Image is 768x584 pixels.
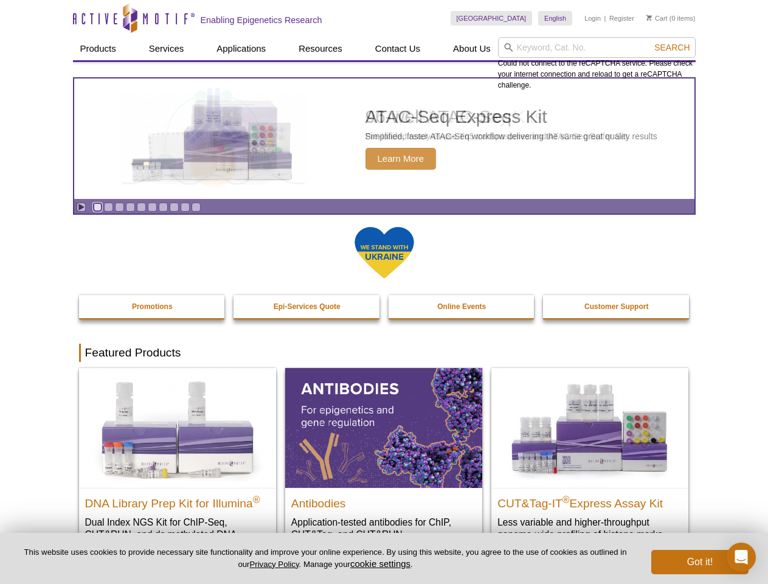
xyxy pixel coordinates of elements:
a: Go to slide 8 [170,203,179,212]
article: ATAC-Seq Express Kit [74,78,694,199]
a: Go to slide 1 [93,203,102,212]
p: Simplified, faster ATAC-Seq workflow delivering the same great quality results [365,131,657,142]
a: Services [142,37,192,60]
a: Cart [646,14,668,23]
a: [GEOGRAPHIC_DATA] [451,11,533,26]
a: ATAC-Seq Express Kit ATAC-Seq Express Kit Simplified, faster ATAC-Seq workflow delivering the sam... [74,78,694,199]
a: Products [73,37,123,60]
strong: Epi-Services Quote [274,302,341,311]
sup: ® [253,494,260,504]
a: Go to slide 5 [137,203,146,212]
a: All Antibodies Antibodies Application-tested antibodies for ChIP, CUT&Tag, and CUT&RUN. [285,368,482,552]
p: Less variable and higher-throughput genome-wide profiling of histone marks​. [497,516,682,541]
img: Your Cart [646,15,652,21]
a: Contact Us [368,37,427,60]
h2: CUT&Tag-IT Express Assay Kit [497,492,682,510]
a: About Us [446,37,498,60]
a: Privacy Policy [249,560,299,569]
li: | [604,11,606,26]
a: Epi-Services Quote [234,295,381,318]
a: English [538,11,572,26]
button: Got it! [651,550,749,574]
p: Application-tested antibodies for ChIP, CUT&Tag, and CUT&RUN. [291,516,476,541]
a: Go to slide 10 [192,203,201,212]
strong: Promotions [132,302,173,311]
a: Login [584,14,601,23]
p: Dual Index NGS Kit for ChIP-Seq, CUT&RUN, and ds methylated DNA assays. [85,516,270,553]
p: This website uses cookies to provide necessary site functionality and improve your online experie... [19,547,631,570]
a: Go to slide 6 [148,203,157,212]
a: Go to slide 2 [104,203,113,212]
sup: ® [562,494,570,504]
a: Customer Support [543,295,690,318]
a: Resources [291,37,350,60]
h2: Featured Products [79,344,690,362]
div: Open Intercom Messenger [727,543,756,572]
a: Go to slide 4 [126,203,135,212]
button: cookie settings [350,558,410,569]
span: Search [654,43,690,52]
a: Register [609,14,634,23]
li: (0 items) [646,11,696,26]
a: Online Events [389,295,536,318]
a: CUT&Tag-IT® Express Assay Kit CUT&Tag-IT®Express Assay Kit Less variable and higher-throughput ge... [491,368,688,552]
button: Search [651,42,693,53]
strong: Online Events [437,302,486,311]
h2: DNA Library Prep Kit for Illumina [85,492,270,510]
img: ATAC-Seq Express Kit [113,92,314,185]
a: Toggle autoplay [77,203,86,212]
h2: Enabling Epigenetics Research [201,15,322,26]
span: Learn More [365,148,437,170]
h2: ATAC-Seq Express Kit [365,108,657,126]
div: Could not connect to the reCAPTCHA service. Please check your internet connection and reload to g... [498,37,696,91]
a: Applications [209,37,273,60]
input: Keyword, Cat. No. [498,37,696,58]
a: DNA Library Prep Kit for Illumina DNA Library Prep Kit for Illumina® Dual Index NGS Kit for ChIP-... [79,368,276,565]
h2: Antibodies [291,492,476,510]
strong: Customer Support [584,302,648,311]
img: We Stand With Ukraine [354,226,415,280]
a: Go to slide 9 [181,203,190,212]
img: CUT&Tag-IT® Express Assay Kit [491,368,688,487]
a: Go to slide 3 [115,203,124,212]
img: DNA Library Prep Kit for Illumina [79,368,276,487]
a: Promotions [79,295,226,318]
img: All Antibodies [285,368,482,487]
a: Go to slide 7 [159,203,168,212]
